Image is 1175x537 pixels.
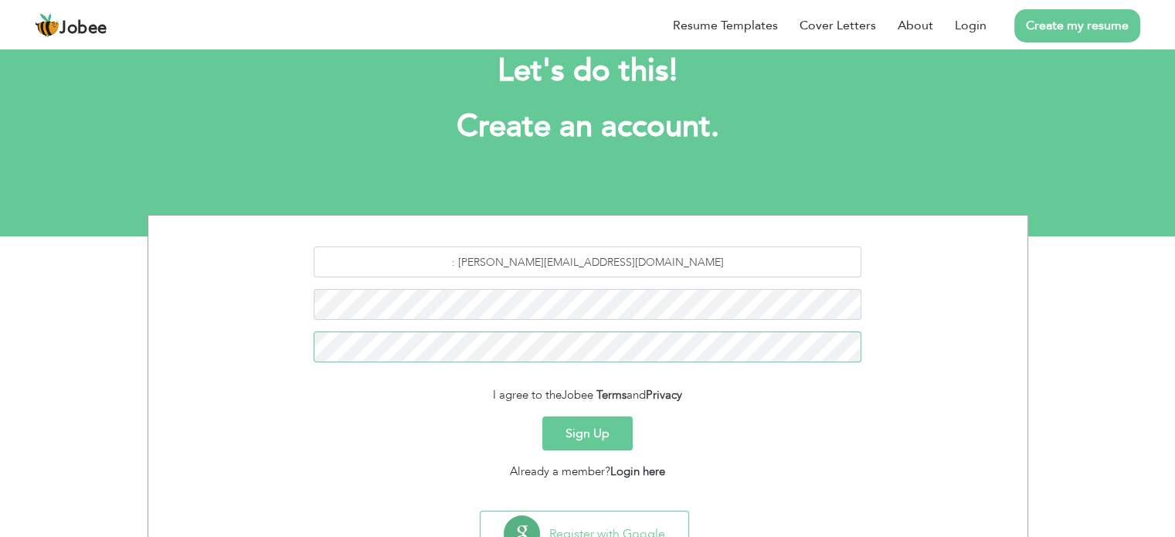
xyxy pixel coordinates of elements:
[898,16,933,35] a: About
[1014,9,1140,42] a: Create my resume
[610,464,665,479] a: Login here
[59,20,107,37] span: Jobee
[160,386,1016,404] div: I agree to the and
[955,16,987,35] a: Login
[314,246,861,277] input: Email
[35,13,59,38] img: jobee.io
[171,107,1005,147] h1: Create an account.
[596,387,627,403] a: Terms
[646,387,682,403] a: Privacy
[562,387,593,403] span: Jobee
[673,16,778,35] a: Resume Templates
[35,13,107,38] a: Jobee
[160,463,1016,481] div: Already a member?
[800,16,876,35] a: Cover Letters
[171,51,1005,91] h2: Let's do this!
[542,416,633,450] button: Sign Up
